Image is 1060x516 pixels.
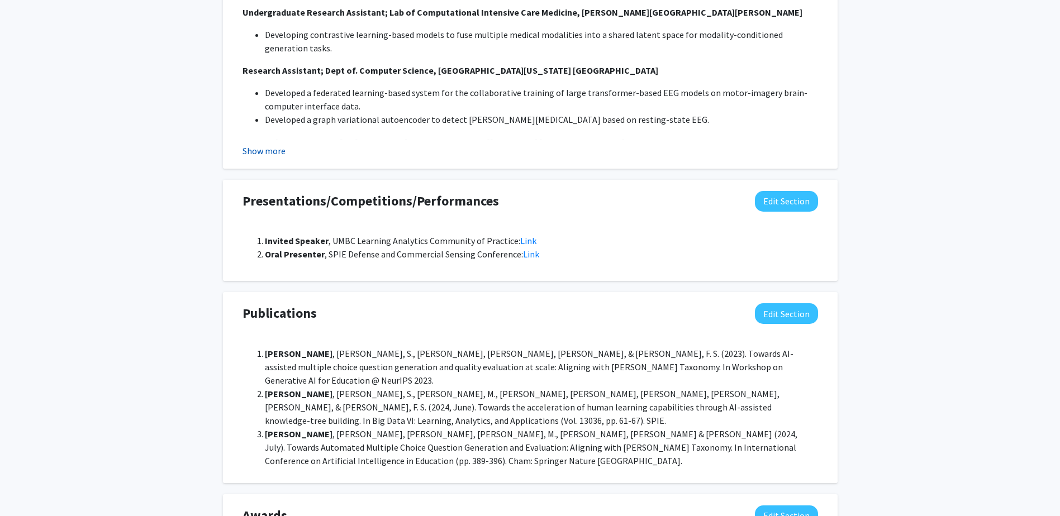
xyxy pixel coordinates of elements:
[265,428,332,439] strong: [PERSON_NAME]
[243,7,802,18] strong: Undergraduate Research Assistant; Lab of Computational Intensive Care Medicine, [PERSON_NAME][GEO...
[265,234,818,247] li: , UMBC Learning Analytics Community of Practice:
[265,347,818,387] li: , [PERSON_NAME], S., [PERSON_NAME], [PERSON_NAME], [PERSON_NAME], & [PERSON_NAME], F. S. (2023). ...
[265,86,818,113] li: Developed a federated learning-based system for the collaborative training of large transformer-b...
[265,113,818,126] li: Developed a graph variational autoencoder to detect [PERSON_NAME][MEDICAL_DATA] based on resting-...
[243,136,625,147] strong: Research Intern; Dept of. Info Systems, [GEOGRAPHIC_DATA][US_STATE] [GEOGRAPHIC_DATA]
[523,249,539,260] a: Link
[755,303,818,324] button: Edit Publications
[265,247,818,261] li: , SPIE Defense and Commercial Sensing Conference:
[243,303,317,323] span: Publications
[8,466,47,508] iframe: Chat
[265,28,818,55] li: Developing contrastive learning-based models to fuse multiple medical modalities into a shared la...
[243,65,658,76] strong: Research Assistant; Dept of. Computer Science, [GEOGRAPHIC_DATA][US_STATE] [GEOGRAPHIC_DATA]
[265,348,332,359] strong: [PERSON_NAME]
[243,144,286,157] button: Show more
[520,235,536,246] a: Link
[265,249,325,260] strong: Oral Presenter
[243,191,499,211] span: Presentations/Competitions/Performances
[265,427,818,467] li: , [PERSON_NAME], [PERSON_NAME], [PERSON_NAME], M., [PERSON_NAME], [PERSON_NAME] & [PERSON_NAME] (...
[755,191,818,212] button: Edit Presentations/Competitions/Performances
[265,388,332,399] strong: [PERSON_NAME]
[265,387,818,427] li: , [PERSON_NAME], S., [PERSON_NAME], M., [PERSON_NAME], [PERSON_NAME], [PERSON_NAME], [PERSON_NAME...
[265,235,329,246] strong: Invited Speaker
